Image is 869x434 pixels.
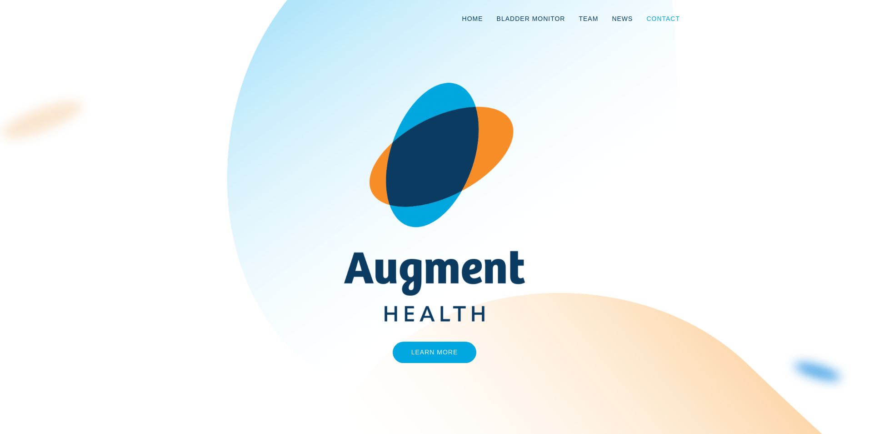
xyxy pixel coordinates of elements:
[337,83,532,322] img: AugmentHealth_FullColor_Transparent.png
[639,4,687,34] a: Contact
[455,4,490,34] a: Home
[572,4,605,34] a: Team
[393,342,477,363] a: Learn More
[182,15,219,24] img: logo
[605,4,639,34] a: News
[490,4,572,34] a: Bladder Monitor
